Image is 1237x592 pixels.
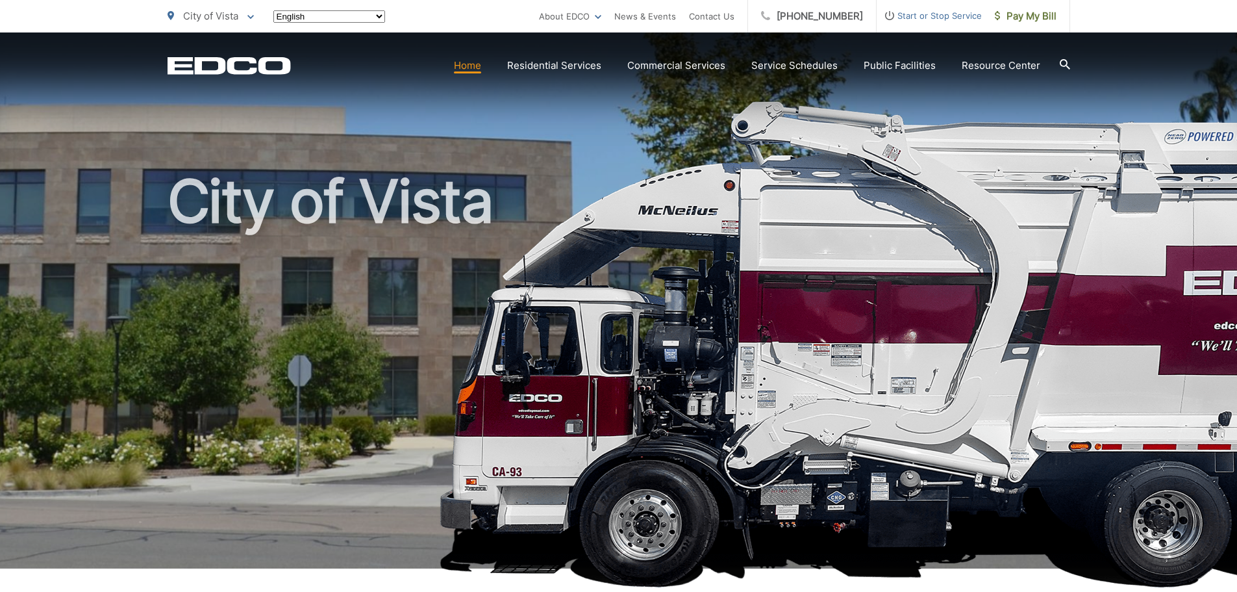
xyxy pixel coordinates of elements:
span: City of Vista [183,10,238,22]
a: Service Schedules [751,58,838,73]
h1: City of Vista [168,169,1070,580]
select: Select a language [273,10,385,23]
a: Commercial Services [627,58,725,73]
a: About EDCO [539,8,601,24]
a: Resource Center [962,58,1040,73]
a: Home [454,58,481,73]
a: Residential Services [507,58,601,73]
a: News & Events [614,8,676,24]
a: Public Facilities [864,58,936,73]
a: Contact Us [689,8,734,24]
span: Pay My Bill [995,8,1056,24]
a: EDCD logo. Return to the homepage. [168,57,291,75]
